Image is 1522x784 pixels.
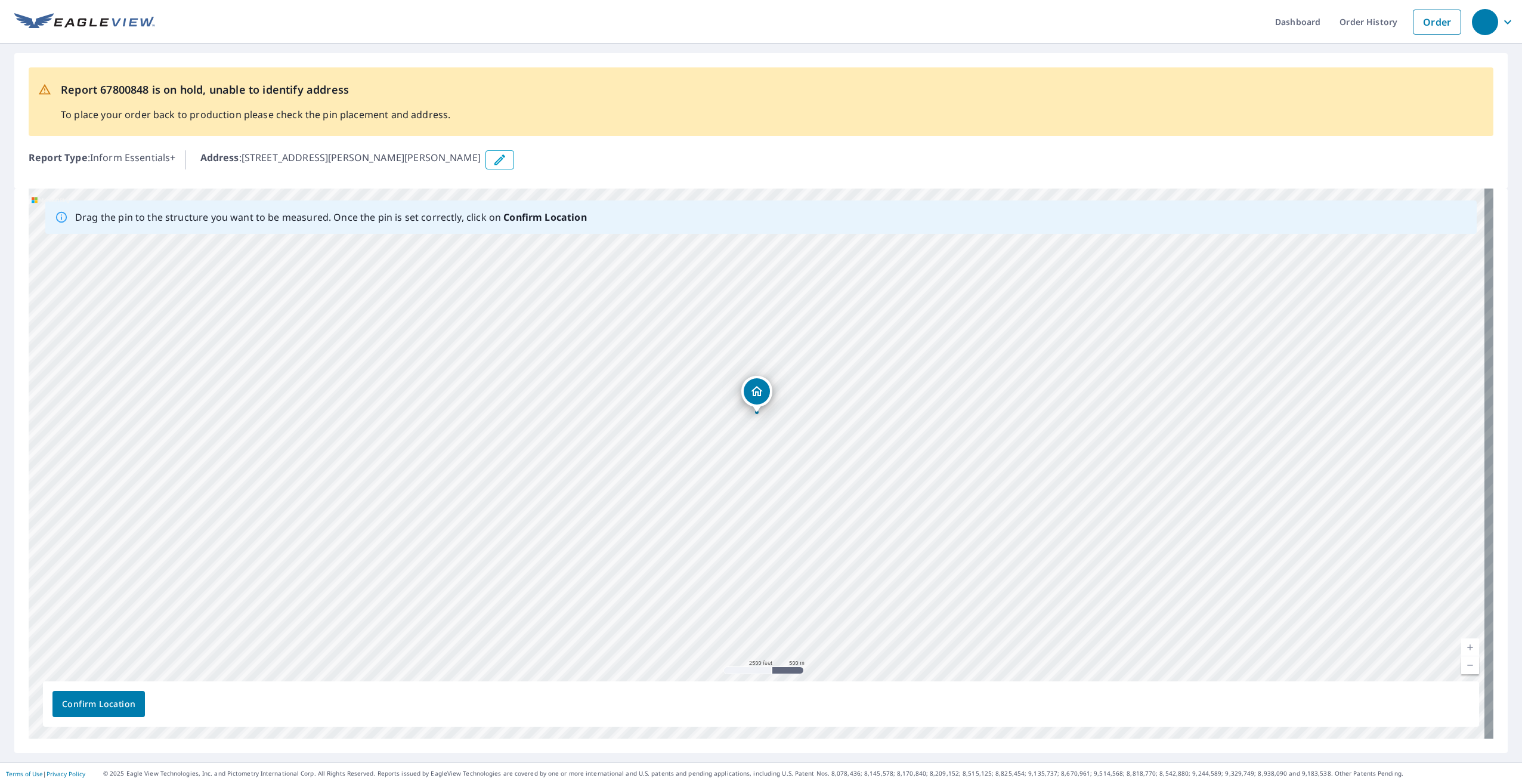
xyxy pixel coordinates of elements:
[62,697,135,712] span: Confirm Location
[1461,656,1479,674] a: Current Level 14, Zoom Out
[29,151,88,164] b: Report Type
[52,691,145,717] button: Confirm Location
[103,769,1516,778] p: © 2025 Eagle View Technologies, Inc. and Pictometry International Corp. All Rights Reserved. Repo...
[61,82,450,98] p: Report 67800848 is on hold, unable to identify address
[6,770,43,778] a: Terms of Use
[61,107,450,122] p: To place your order back to production please check the pin placement and address.
[503,211,586,224] b: Confirm Location
[200,150,481,169] p: : [STREET_ADDRESS][PERSON_NAME][PERSON_NAME]
[1461,638,1479,656] a: Current Level 14, Zoom In
[47,770,85,778] a: Privacy Policy
[1413,10,1461,35] a: Order
[14,13,155,31] img: EV Logo
[200,151,239,164] b: Address
[6,770,85,777] p: |
[75,210,587,224] p: Drag the pin to the structure you want to be measured. Once the pin is set correctly, click on
[741,376,772,413] div: Dropped pin, building 1, Residential property, 3384 Rebecca Dr Summerfield, NC 27358
[29,150,176,169] p: : Inform Essentials+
